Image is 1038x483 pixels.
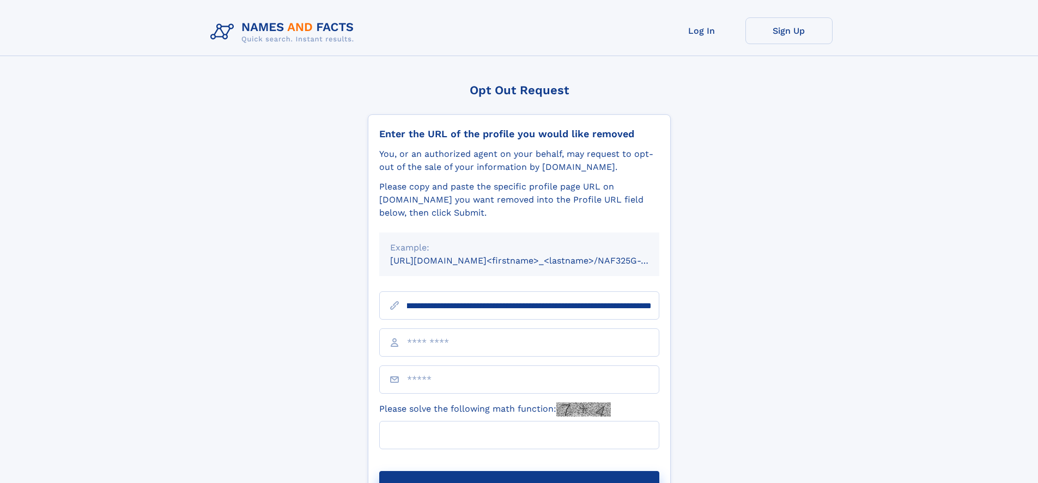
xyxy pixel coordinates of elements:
[379,402,611,417] label: Please solve the following math function:
[379,180,659,219] div: Please copy and paste the specific profile page URL on [DOMAIN_NAME] you want removed into the Pr...
[379,128,659,140] div: Enter the URL of the profile you would like removed
[390,255,680,266] small: [URL][DOMAIN_NAME]<firstname>_<lastname>/NAF325G-xxxxxxxx
[745,17,833,44] a: Sign Up
[658,17,745,44] a: Log In
[379,148,659,174] div: You, or an authorized agent on your behalf, may request to opt-out of the sale of your informatio...
[390,241,648,254] div: Example:
[206,17,363,47] img: Logo Names and Facts
[368,83,671,97] div: Opt Out Request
